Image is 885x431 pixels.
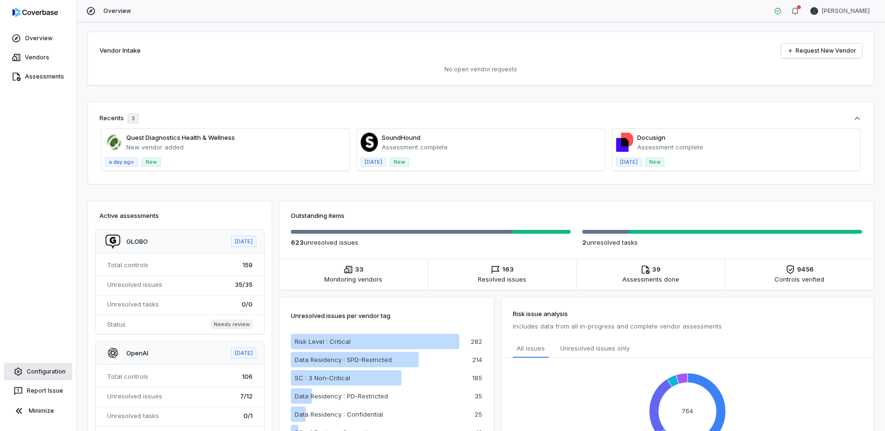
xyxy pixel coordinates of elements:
[805,4,875,18] button: Steve Mancini avatar[PERSON_NAME]
[100,46,141,56] h2: Vendor Intake
[774,274,824,284] span: Controls verified
[103,7,131,15] span: Overview
[513,320,862,332] p: Includes data from all in-progress and complete vendor assessments
[822,7,870,15] span: [PERSON_NAME]
[100,113,862,123] button: Recents3
[291,238,304,246] span: 623
[637,134,665,141] a: Docusign
[517,343,545,353] span: All issues
[781,44,862,58] a: Request New Vendor
[622,274,679,284] span: Assessments done
[291,238,571,247] p: unresolved issue s
[132,115,135,122] span: 3
[652,265,661,274] span: 39
[560,343,630,354] span: Unresolved issues only
[2,49,74,66] a: Vendors
[295,337,351,346] p: Risk Level : Critical
[126,134,235,141] a: Quest Diagnostics Health & Wellness
[100,66,862,73] p: No open vendor requests
[291,309,390,322] p: Unresolved issues per vendor tag
[355,265,364,274] span: 33
[502,265,514,274] span: 163
[324,274,382,284] span: Monitoring vendors
[471,339,482,345] p: 282
[4,401,72,420] button: Minimize
[126,349,148,357] a: OpenAI
[2,68,74,85] a: Assessments
[682,407,693,415] text: 764
[797,265,814,274] span: 9456
[295,355,392,364] p: Data Residency : SPD-Restricted
[513,309,862,318] h3: Risk issue analysis
[295,409,383,419] p: Data Residency : Confidential
[475,393,482,399] p: 35
[582,238,862,247] p: unresolved task s
[126,238,148,245] a: GLOBO
[472,375,482,381] p: 185
[382,134,420,141] a: SoundHound
[478,274,526,284] span: Resolved issues
[2,30,74,47] a: Overview
[4,363,72,380] a: Configuration
[475,411,482,418] p: 25
[295,373,350,383] p: SC : 3 Non-Critical
[100,211,260,220] h3: Active assessments
[295,391,388,401] p: Data Residency : PD-Restricted
[582,238,586,246] span: 2
[810,7,818,15] img: Steve Mancini avatar
[12,8,58,17] img: logo-D7KZi-bG.svg
[100,113,139,123] div: Recents
[4,382,72,399] button: Report Issue
[291,211,862,220] h3: Outstanding items
[472,357,482,363] p: 214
